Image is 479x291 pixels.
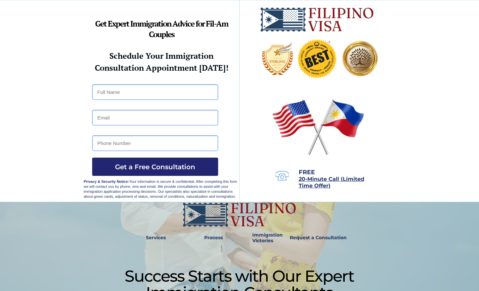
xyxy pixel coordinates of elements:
a: Request a Consultation [287,230,350,246]
strong: Services [146,235,166,241]
span: Get a Free Consultation [92,163,218,171]
input: Phone Number [92,135,218,151]
strong: Immigration Victories [252,232,283,244]
a: 20-Minute Call (Limited Time Offer) [299,177,364,188]
strong: Schedule Your Immigration [109,50,213,61]
strong: Consultation Appointment [DATE]! [95,62,228,73]
strong: Process [204,235,223,241]
span: 20-Minute Call (Limited Time Offer) [299,176,364,189]
a: Process [201,230,226,246]
a: Immigration Victories [250,230,272,246]
input: Full Name [92,84,218,100]
strong: Privacy & Security Notice: [84,180,129,183]
input: Email [92,110,218,125]
a: Services [142,230,170,246]
strong: Request a Consultation [290,235,347,241]
span: FREE [299,169,315,176]
strong: Get Expert Immigration Advice for Fil-Am Couples [95,18,228,39]
button: Get a Free Consultation [92,158,218,176]
span: Your information is secure & confidential. After completing this form we will contact you by phon... [84,180,237,198]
